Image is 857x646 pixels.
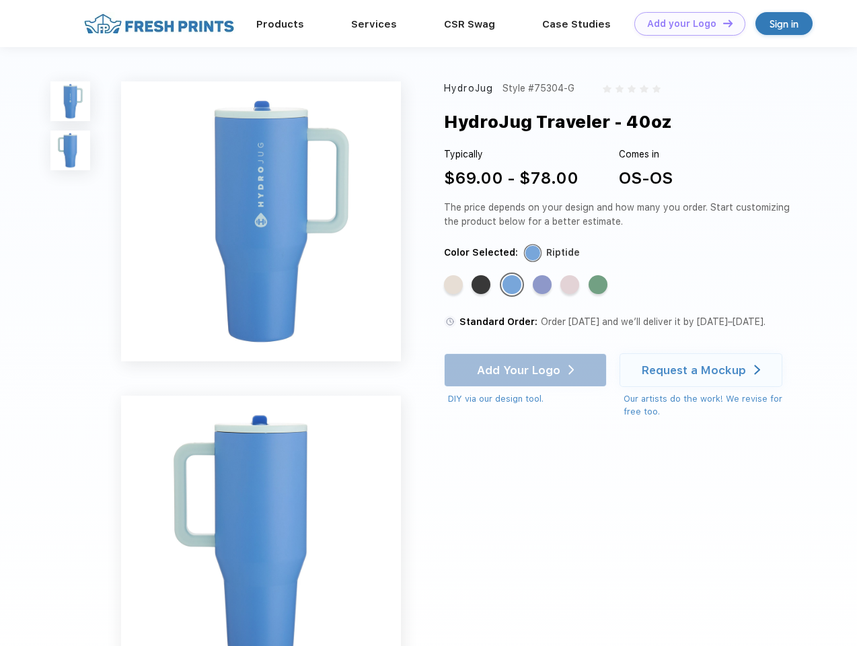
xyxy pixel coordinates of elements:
div: Color Selected: [444,246,518,260]
img: gray_star.svg [628,85,636,93]
div: Style #75304-G [502,81,574,96]
div: HydroJug [444,81,493,96]
img: func=resize&h=640 [121,81,401,361]
div: Peri [533,275,552,294]
img: white arrow [754,365,760,375]
div: Pink Sand [560,275,579,294]
img: gray_star.svg [653,85,661,93]
div: Black [472,275,490,294]
span: Standard Order: [459,316,537,327]
div: Sage [589,275,607,294]
span: Order [DATE] and we’ll deliver it by [DATE]–[DATE]. [541,316,766,327]
div: The price depends on your design and how many you order. Start customizing the product below for ... [444,201,795,229]
div: $69.00 - $78.00 [444,166,579,190]
div: Typically [444,147,579,161]
div: Add your Logo [647,18,716,30]
div: Our artists do the work! We revise for free too. [624,392,795,419]
img: func=resize&h=100 [50,131,90,170]
img: DT [723,20,733,27]
a: Sign in [755,12,813,35]
div: Comes in [619,147,673,161]
div: Cream [444,275,463,294]
div: Riptide [546,246,580,260]
img: fo%20logo%202.webp [80,12,238,36]
img: gray_star.svg [616,85,624,93]
img: gray_star.svg [603,85,611,93]
div: Request a Mockup [642,363,746,377]
div: HydroJug Traveler - 40oz [444,109,672,135]
a: Products [256,18,304,30]
img: gray_star.svg [640,85,648,93]
div: Sign in [770,16,798,32]
img: func=resize&h=100 [50,81,90,121]
div: DIY via our design tool. [448,392,607,406]
div: OS-OS [619,166,673,190]
img: standard order [444,316,456,328]
div: Riptide [502,275,521,294]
